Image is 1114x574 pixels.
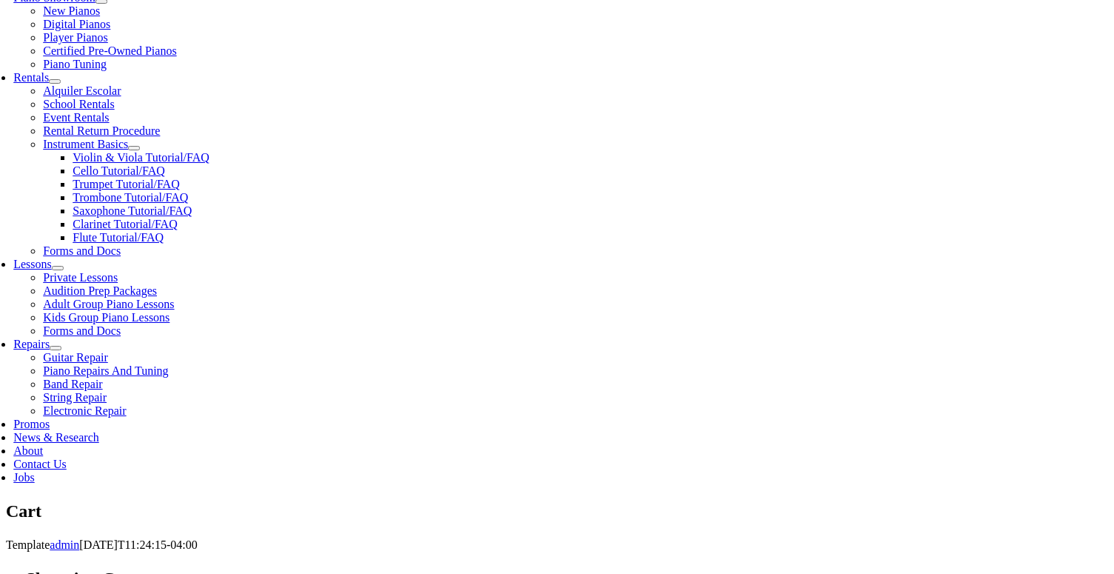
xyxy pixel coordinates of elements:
[43,324,121,337] a: Forms and Docs
[43,271,118,284] a: Private Lessons
[73,191,188,204] a: Trombone Tutorial/FAQ
[13,444,43,457] a: About
[79,538,197,551] span: [DATE]T11:24:15-04:00
[43,391,107,404] a: String Repair
[43,31,108,44] a: Player Pianos
[43,138,128,150] a: Instrument Basics
[13,458,67,470] a: Contact Us
[43,244,121,257] a: Forms and Docs
[52,266,64,270] button: Open submenu of Lessons
[43,84,121,97] a: Alquiler Escolar
[73,204,192,217] a: Saxophone Tutorial/FAQ
[13,471,34,484] a: Jobs
[13,258,52,270] a: Lessons
[43,351,108,364] a: Guitar Repair
[50,346,61,350] button: Open submenu of Repairs
[73,231,164,244] a: Flute Tutorial/FAQ
[43,378,102,390] a: Band Repair
[13,71,49,84] a: Rentals
[43,98,114,110] a: School Rentals
[13,431,99,444] a: News & Research
[43,58,107,70] a: Piano Tuning
[43,298,174,310] a: Adult Group Piano Lessons
[13,418,50,430] a: Promos
[43,404,126,417] a: Electronic Repair
[13,338,50,350] a: Repairs
[6,499,1108,524] h1: Cart
[73,178,179,190] a: Trumpet Tutorial/FAQ
[43,364,168,377] a: Piano Repairs And Tuning
[6,538,50,551] span: Template
[73,218,178,230] a: Clarinet Tutorial/FAQ
[128,146,140,150] button: Open submenu of Instrument Basics
[43,111,109,124] a: Event Rentals
[50,538,79,551] a: admin
[49,79,61,84] button: Open submenu of Rentals
[43,124,160,137] a: Rental Return Procedure
[73,164,165,177] a: Cello Tutorial/FAQ
[6,499,1108,524] section: Page Title Bar
[43,311,170,324] a: Kids Group Piano Lessons
[43,4,100,17] a: New Pianos
[73,151,209,164] a: Violin & Viola Tutorial/FAQ
[43,44,176,57] a: Certified Pre-Owned Pianos
[43,18,110,30] a: Digital Pianos
[43,284,157,297] a: Audition Prep Packages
